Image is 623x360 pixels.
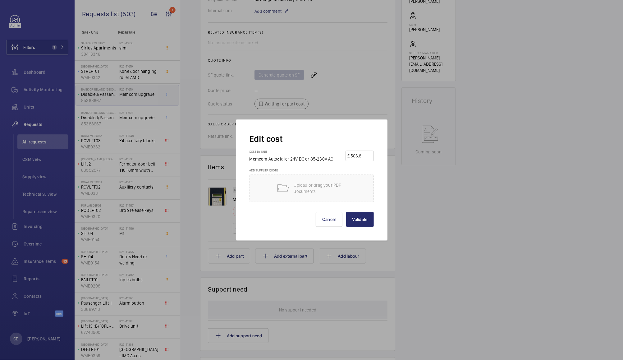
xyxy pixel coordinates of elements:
button: Cancel [316,212,342,227]
p: Upload or drag your PDF documents [294,182,347,194]
h3: Cost by unit [250,150,340,156]
button: Validate [346,212,374,227]
input: -- [350,151,372,161]
h2: Edit cost [250,133,374,145]
h3: Add supplier quote [250,168,374,175]
span: Memcom Autodialler 24V DC or 85-230V AC [250,157,333,161]
div: £ [348,153,350,159]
